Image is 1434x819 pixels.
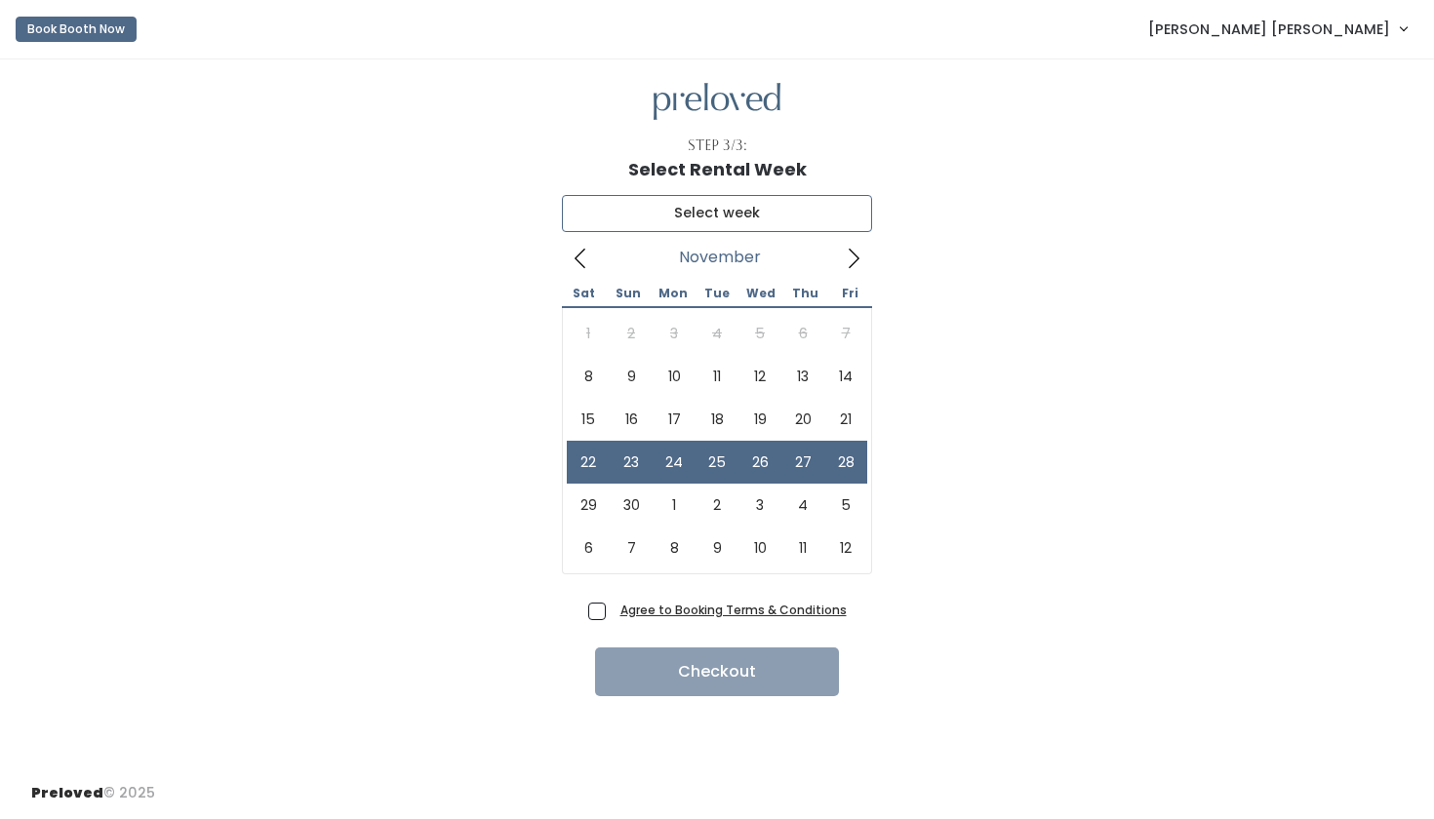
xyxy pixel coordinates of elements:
span: November [679,253,761,261]
h1: Select Rental Week [628,160,807,179]
span: November 13, 2025 [781,355,824,398]
span: Preloved [31,783,103,802]
span: November 29, 2025 [567,484,610,526]
span: November 18, 2025 [696,398,738,441]
span: November 20, 2025 [781,398,824,441]
span: November 14, 2025 [824,355,867,398]
span: Wed [739,288,783,299]
span: November 21, 2025 [824,398,867,441]
span: December 1, 2025 [653,484,696,526]
span: November 16, 2025 [610,398,653,441]
a: Book Booth Now [16,8,137,51]
span: December 10, 2025 [738,526,781,569]
span: November 28, 2025 [824,441,867,484]
span: November 9, 2025 [610,355,653,398]
a: [PERSON_NAME] [PERSON_NAME] [1129,8,1426,50]
span: November 30, 2025 [610,484,653,526]
span: November 26, 2025 [738,441,781,484]
span: Fri [828,288,872,299]
span: November 12, 2025 [738,355,781,398]
span: December 7, 2025 [610,526,653,569]
span: December 8, 2025 [653,526,696,569]
span: Sat [562,288,606,299]
button: Checkout [595,647,839,696]
span: November 17, 2025 [653,398,696,441]
span: November 24, 2025 [653,441,696,484]
span: December 12, 2025 [824,526,867,569]
span: Thu [783,288,827,299]
span: [PERSON_NAME] [PERSON_NAME] [1148,19,1390,40]
img: preloved logo [654,83,780,121]
input: Select week [562,195,872,232]
span: November 15, 2025 [567,398,610,441]
span: December 3, 2025 [738,484,781,526]
span: December 6, 2025 [567,526,610,569]
span: November 11, 2025 [696,355,738,398]
span: Mon [651,288,695,299]
span: December 9, 2025 [696,526,738,569]
span: December 5, 2025 [824,484,867,526]
a: Agree to Booking Terms & Conditions [620,602,847,618]
span: Sun [606,288,650,299]
span: November 8, 2025 [567,355,610,398]
span: December 11, 2025 [781,526,824,569]
span: November 19, 2025 [738,398,781,441]
span: Tue [695,288,738,299]
span: November 22, 2025 [567,441,610,484]
span: December 4, 2025 [781,484,824,526]
span: December 2, 2025 [696,484,738,526]
div: © 2025 [31,767,155,803]
span: November 25, 2025 [696,441,738,484]
span: November 27, 2025 [781,441,824,484]
span: November 10, 2025 [653,355,696,398]
div: Step 3/3: [688,136,747,156]
span: November 23, 2025 [610,441,653,484]
button: Book Booth Now [16,17,137,42]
